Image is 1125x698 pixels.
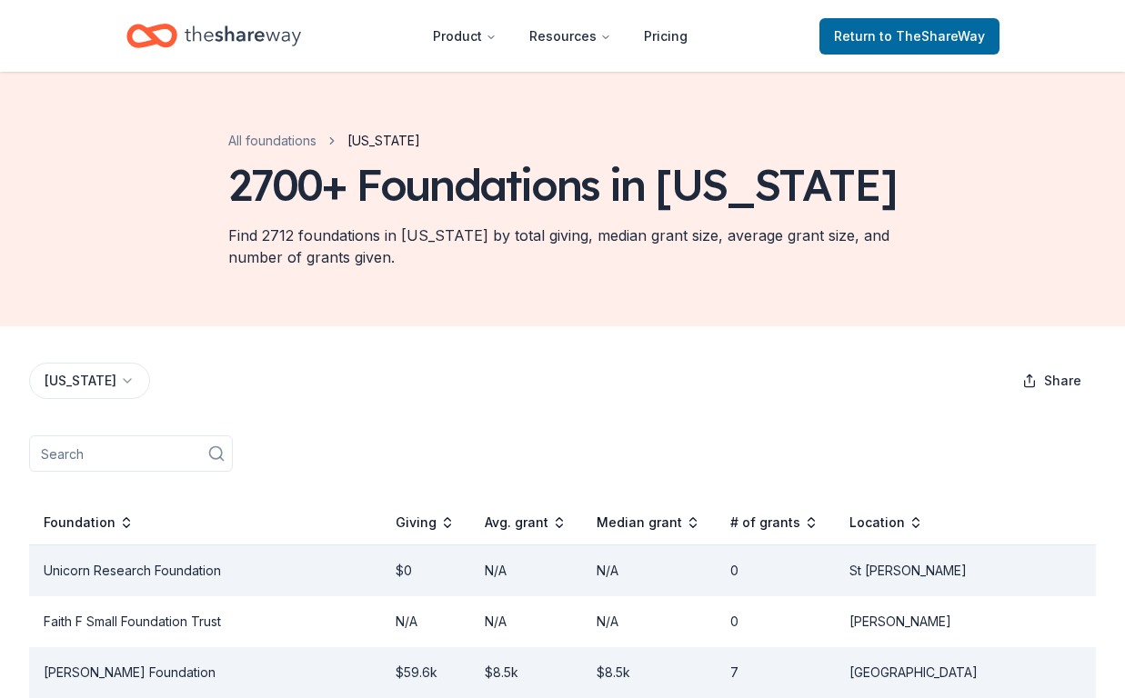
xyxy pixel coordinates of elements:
div: Find 2712 foundations in [US_STATE] by total giving, median grant size, average grant size, and n... [228,224,898,268]
td: $8.5k [582,647,716,698]
div: 2700+ Foundations in [US_STATE] [228,159,897,210]
td: Faith F Small Foundation Trust [29,596,381,647]
nav: breadcrumb [228,130,420,152]
button: Resources [515,18,626,55]
button: Giving [396,512,455,533]
nav: Main [418,15,702,57]
td: [PERSON_NAME] [835,596,1096,647]
td: N/A [582,544,716,596]
td: N/A [381,596,470,647]
td: $8.5k [470,647,582,698]
button: Avg. grant [485,512,567,533]
button: Share [1008,363,1096,399]
span: Return [834,25,985,47]
button: Location [849,512,923,533]
td: St [PERSON_NAME] [835,544,1096,596]
td: Unicorn Research Foundation [29,544,381,596]
td: 7 [716,647,834,698]
td: $59.6k [381,647,470,698]
a: Pricing [629,18,702,55]
td: $0 [381,544,470,596]
span: Share [1044,370,1081,392]
span: to TheShareWay [879,28,985,44]
a: All foundations [228,130,316,152]
td: 0 [716,596,834,647]
td: 0 [716,544,834,596]
a: Returnto TheShareWay [819,18,999,55]
button: Foundation [44,512,134,533]
td: N/A [470,544,582,596]
button: # of grants [730,512,819,533]
td: N/A [582,596,716,647]
td: N/A [470,596,582,647]
button: Median grant [597,512,700,533]
a: Home [126,15,301,57]
button: Product [418,18,511,55]
span: [US_STATE] [347,130,420,152]
td: [PERSON_NAME] Foundation [29,647,381,698]
td: [GEOGRAPHIC_DATA] [835,647,1096,698]
input: Search [29,435,233,472]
